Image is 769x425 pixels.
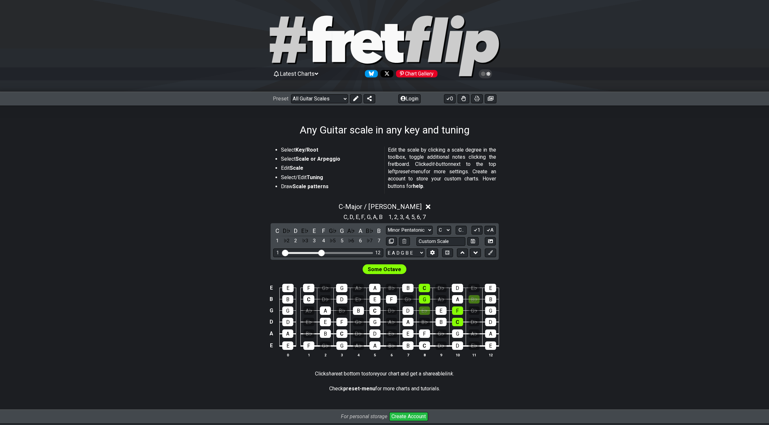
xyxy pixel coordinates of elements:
strong: Tuning [307,174,323,180]
div: 1 [276,250,279,256]
div: G [419,295,430,304]
p: Edit the scale by clicking a scale degree in the toolbox, toggle additional notes clicking the fr... [388,146,496,190]
span: , [397,212,400,221]
div: D [369,329,380,338]
th: 10 [449,351,466,358]
div: E♭ [419,306,430,315]
th: 3 [333,351,350,358]
span: 3 [400,212,403,221]
th: 5 [367,351,383,358]
button: Share Preset [364,94,375,103]
em: share [326,371,338,377]
div: toggle scale degree [292,236,300,245]
div: C [419,284,430,292]
section: Scale pitch classes [386,211,429,221]
span: 7 [423,212,426,221]
button: Toggle horizontal chord view [442,248,453,257]
button: Store user defined scale [467,237,478,246]
div: D♭ [436,341,447,350]
div: toggle pitch class [301,226,309,235]
div: D [452,284,463,292]
div: F [452,306,463,315]
strong: Scale or Arpeggio [296,156,340,162]
div: C [452,318,463,326]
div: Visible fret range [273,248,383,257]
div: toggle scale degree [282,236,291,245]
strong: Scale [290,165,303,171]
div: A [452,295,463,304]
button: Move up [457,248,468,257]
div: G [336,284,347,292]
span: , [377,212,379,221]
div: E [320,318,331,326]
div: toggle pitch class [356,226,365,235]
div: B♭ [469,295,480,304]
div: toggle scale degree [310,236,319,245]
th: 8 [416,351,433,358]
div: Chart Gallery [396,70,437,77]
span: Latest Charts [280,70,315,77]
div: E♭ [468,284,480,292]
div: toggle pitch class [292,226,300,235]
li: Select [281,155,380,165]
th: 11 [466,351,482,358]
span: 4 [405,212,409,221]
div: toggle pitch class [366,226,374,235]
div: B [353,306,364,315]
button: Delete [399,237,410,246]
span: , [392,212,394,221]
th: 7 [400,351,416,358]
button: Login [398,94,421,103]
span: , [353,212,356,221]
div: G♭ [353,318,364,326]
li: Select/Edit [281,174,380,183]
button: Create image [485,94,496,103]
div: E♭ [303,318,314,326]
div: toggle scale degree [329,236,337,245]
div: E [282,341,293,350]
div: G [336,341,347,350]
button: Print [471,94,483,103]
div: toggle pitch class [310,226,319,235]
span: , [371,212,373,221]
button: Toggle Dexterity for all fretkits [458,94,469,103]
em: store [366,371,377,377]
section: Scale pitch classes [341,211,386,221]
div: D [402,306,414,315]
div: B♭ [419,318,430,326]
th: 12 [482,351,499,358]
div: G♭ [320,284,331,292]
em: edit-button [426,161,451,167]
div: A♭ [353,284,364,292]
div: E [282,284,294,292]
div: A [369,284,380,292]
td: G [267,305,275,316]
div: toggle scale degree [301,236,309,245]
div: toggle scale degree [356,236,365,245]
td: E [267,282,275,294]
span: 2 [394,212,397,221]
div: B [402,284,414,292]
div: B [485,295,496,304]
li: Edit [281,165,380,174]
td: D [267,316,275,328]
div: toggle scale degree [366,236,374,245]
select: Scale [386,226,433,235]
span: , [359,212,362,221]
span: C - Major / [PERSON_NAME] [339,203,422,211]
span: , [420,212,423,221]
span: B [379,212,383,221]
div: toggle pitch class [347,226,355,235]
strong: help [413,183,423,189]
span: C.. [459,227,464,233]
div: A♭ [303,306,314,315]
div: G♭ [402,295,414,304]
div: F [303,341,314,350]
span: , [347,212,350,221]
div: A [320,306,331,315]
div: F [386,295,397,304]
button: Create Account [389,412,428,421]
strong: Scale patterns [293,183,329,190]
span: First enable full edit mode to edit [368,265,401,274]
div: F [303,284,314,292]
